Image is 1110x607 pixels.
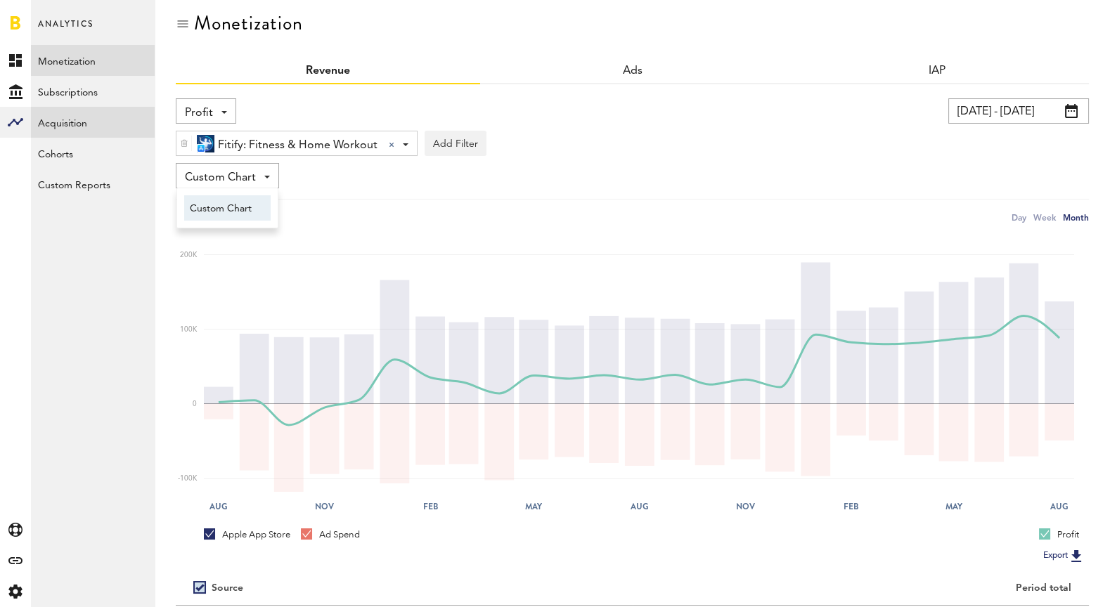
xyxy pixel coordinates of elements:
[945,500,962,513] text: May
[190,197,265,221] span: Custom Chart
[1068,547,1085,564] img: Export
[1039,547,1089,565] button: Export
[389,142,394,148] div: Clear
[31,107,155,138] a: Acquisition
[736,500,756,513] text: Nov
[31,45,155,76] a: Monetization
[38,15,93,45] span: Analytics
[193,400,197,407] text: 0
[31,76,155,107] a: Subscriptions
[185,166,256,190] span: Custom Chart
[218,133,377,157] span: Fitify: Fitness & Home Workout
[425,131,486,156] button: Add Filter
[194,12,303,34] div: Monetization
[209,500,228,513] text: Aug
[184,195,271,221] a: Custom Chart
[306,65,350,77] a: Revenue
[197,135,214,152] img: 100x100bb.jpg
[301,528,360,541] div: Ad Spend
[1039,528,1079,541] div: Profit
[212,582,243,594] div: Source
[315,500,335,513] text: Nov
[630,500,649,513] text: Aug
[1050,500,1069,513] text: Aug
[929,65,946,77] a: IAP
[185,101,213,125] span: Profit
[844,500,858,513] text: Feb
[30,10,80,22] span: Support
[31,169,155,200] a: Custom Reports
[1033,210,1056,225] div: Week
[1012,210,1026,225] div: Day
[31,138,155,169] a: Cohorts
[525,500,543,513] text: May
[1063,210,1089,225] div: Month
[180,326,198,333] text: 100K
[176,131,192,155] div: Delete
[650,582,1072,594] div: Period total
[623,65,643,77] a: Ads
[180,252,198,259] text: 200K
[180,138,188,148] img: trash_awesome_blue.svg
[423,500,438,513] text: Feb
[178,475,198,482] text: -100K
[204,528,290,541] div: Apple App Store
[197,144,205,152] img: 21.png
